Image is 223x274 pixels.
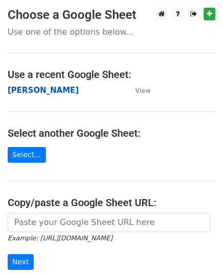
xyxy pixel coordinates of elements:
[8,127,215,139] h4: Select another Google Sheet:
[8,254,34,270] input: Next
[8,213,210,232] input: Paste your Google Sheet URL here
[8,68,215,81] h4: Use a recent Google Sheet:
[125,86,151,95] a: View
[8,86,79,95] a: [PERSON_NAME]
[8,196,215,209] h4: Copy/paste a Google Sheet URL:
[8,8,215,22] h3: Choose a Google Sheet
[135,87,151,94] small: View
[8,234,112,242] small: Example: [URL][DOMAIN_NAME]
[8,147,46,163] a: Select...
[8,27,215,37] p: Use one of the options below...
